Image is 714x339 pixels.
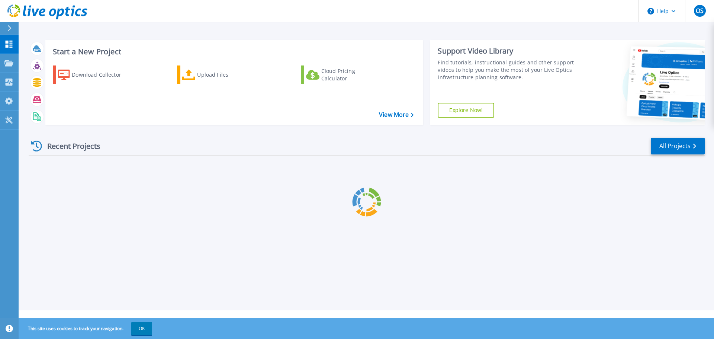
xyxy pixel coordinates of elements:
a: Upload Files [177,65,260,84]
span: This site uses cookies to track your navigation. [20,322,152,335]
a: All Projects [651,138,705,154]
div: Support Video Library [438,46,578,56]
div: Upload Files [197,67,257,82]
button: OK [131,322,152,335]
a: Explore Now! [438,103,494,118]
div: Download Collector [72,67,131,82]
div: Find tutorials, instructional guides and other support videos to help you make the most of your L... [438,59,578,81]
a: View More [379,111,414,118]
h3: Start a New Project [53,48,414,56]
a: Download Collector [53,65,136,84]
div: Cloud Pricing Calculator [321,67,381,82]
div: Recent Projects [29,137,110,155]
span: OS [696,8,704,14]
a: Cloud Pricing Calculator [301,65,384,84]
